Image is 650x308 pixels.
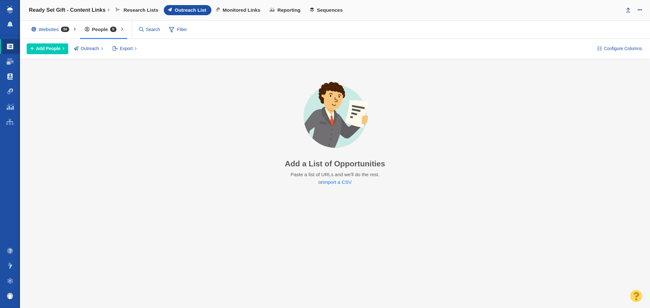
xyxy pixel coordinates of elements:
img: 5fdd85798f82c50f5c45a90349a4caae [7,293,13,299]
span: Outreach List [175,7,206,13]
h4: Ready Set Gift - Content Links [29,7,106,13]
span: Monitored Links [222,7,260,13]
span: 34 [61,27,69,32]
button: Configure Columns [594,43,646,54]
span: Configure Columns [604,45,642,52]
a: Sequences [306,5,348,15]
div: Websites [27,22,77,37]
span: Research Lists [123,7,158,13]
span: Add People [36,45,61,52]
span: Sequences [317,7,342,13]
button: Add People [27,43,68,54]
button: Outreach [70,43,107,54]
a: Outreach List [164,5,212,15]
span: Export [120,45,133,52]
a: Research Lists [112,5,163,15]
button: Export [109,43,140,54]
span: Outreach [81,45,99,52]
span: Reporting [277,7,301,13]
a: Reporting [266,5,306,15]
input: Search [136,24,163,35]
a: import a CSV [323,179,352,185]
h3: Add a List of Opportunities [285,159,385,168]
span: Filter [165,24,191,36]
img: avatar-import-list.png [290,76,381,154]
a: Monitored Links [211,5,266,15]
p: Paste a list of URLs and we'll do the rest. or [290,171,380,186]
img: buzzstream_logo_iconsimple.png [7,6,13,13]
